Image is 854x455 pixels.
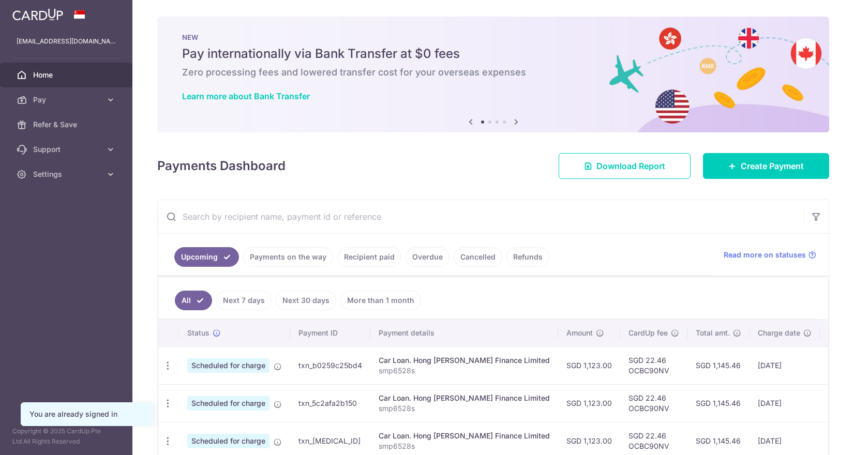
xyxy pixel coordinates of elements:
[703,153,829,179] a: Create Payment
[290,320,370,346] th: Payment ID
[33,70,101,80] span: Home
[559,153,691,179] a: Download Report
[566,328,593,338] span: Amount
[187,358,269,373] span: Scheduled for charge
[687,384,750,422] td: SGD 1,145.46
[750,384,820,422] td: [DATE]
[454,247,502,267] a: Cancelled
[182,91,310,101] a: Learn more about Bank Transfer
[741,160,804,172] span: Create Payment
[558,346,620,384] td: SGD 1,123.00
[33,144,101,155] span: Support
[182,45,804,62] h5: Pay internationally via Bank Transfer at $0 fees
[290,346,370,384] td: txn_b0259c25bd4
[216,291,272,310] a: Next 7 days
[175,291,212,310] a: All
[182,66,804,79] h6: Zero processing fees and lowered transfer cost for your overseas expenses
[758,328,800,338] span: Charge date
[379,441,550,451] p: smp6528s
[620,346,687,384] td: SGD 22.46 OCBC90NV
[290,384,370,422] td: txn_5c2afa2b150
[620,384,687,422] td: SGD 22.46 OCBC90NV
[724,250,816,260] a: Read more on statuses
[276,291,336,310] a: Next 30 days
[406,247,450,267] a: Overdue
[182,33,804,41] p: NEW
[33,95,101,105] span: Pay
[187,434,269,448] span: Scheduled for charge
[157,157,286,175] h4: Payments Dashboard
[187,328,209,338] span: Status
[370,320,558,346] th: Payment details
[337,247,401,267] a: Recipient paid
[157,17,829,132] img: Bank transfer banner
[12,8,63,21] img: CardUp
[628,328,668,338] span: CardUp fee
[340,291,421,310] a: More than 1 month
[696,328,730,338] span: Total amt.
[379,393,550,403] div: Car Loan. Hong [PERSON_NAME] Finance Limited
[596,160,665,172] span: Download Report
[17,36,116,47] p: [EMAIL_ADDRESS][DOMAIN_NAME]
[33,119,101,130] span: Refer & Save
[243,247,333,267] a: Payments on the way
[158,200,804,233] input: Search by recipient name, payment id or reference
[187,396,269,411] span: Scheduled for charge
[750,346,820,384] td: [DATE]
[174,247,239,267] a: Upcoming
[724,250,806,260] span: Read more on statuses
[558,384,620,422] td: SGD 1,123.00
[29,409,144,419] div: You are already signed in
[687,346,750,384] td: SGD 1,145.46
[379,366,550,376] p: smp6528s
[33,169,101,179] span: Settings
[379,431,550,441] div: Car Loan. Hong [PERSON_NAME] Finance Limited
[379,403,550,414] p: smp6528s
[506,247,549,267] a: Refunds
[379,355,550,366] div: Car Loan. Hong [PERSON_NAME] Finance Limited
